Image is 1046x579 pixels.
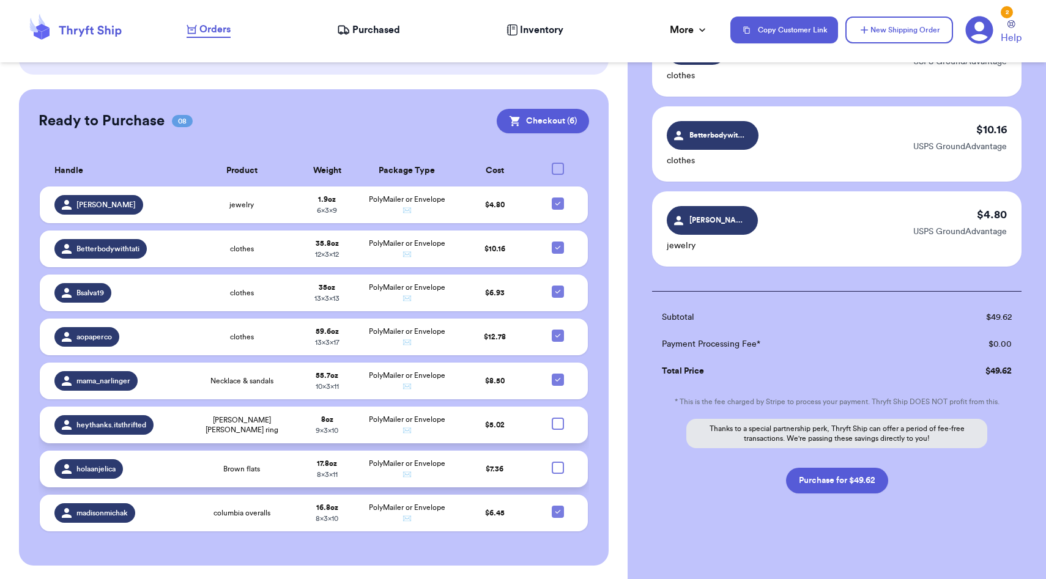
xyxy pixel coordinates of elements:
[485,421,505,429] span: $ 5.02
[76,244,139,254] span: Betterbodywithtati
[316,504,338,511] strong: 16.8 oz
[652,358,918,385] td: Total Price
[485,377,505,385] span: $ 8.50
[76,376,130,386] span: mama_narlinger
[315,339,339,346] span: 13 x 3 x 17
[670,23,708,37] div: More
[317,460,337,467] strong: 17.8 oz
[223,464,260,474] span: Brown flats
[686,419,987,448] p: Thanks to a special partnership perk, Thryft Ship can offer a period of fee-free transactions. We...
[497,109,589,133] button: Checkout (6)
[352,23,400,37] span: Purchased
[188,155,295,186] th: Product
[486,465,503,473] span: $ 7.36
[918,331,1022,358] td: $ 0.00
[667,70,727,82] p: clothes
[314,295,339,302] span: 13 x 3 x 13
[1001,31,1022,45] span: Help
[318,196,336,203] strong: 1.9 oz
[369,240,445,258] span: PolyMailer or Envelope ✉️
[369,284,445,302] span: PolyMailer or Envelope ✉️
[485,201,505,208] span: $ 4.80
[976,121,1007,138] p: $ 10.16
[317,471,338,478] span: 8 x 3 x 11
[786,468,888,493] button: Purchase for $49.62
[230,332,254,342] span: clothes
[485,509,505,517] span: $ 6.45
[337,23,400,37] a: Purchased
[54,164,83,177] span: Handle
[319,284,335,291] strong: 35 oz
[918,358,1022,385] td: $ 49.62
[316,427,338,434] span: 9 x 3 x 10
[667,155,759,167] p: clothes
[76,420,146,430] span: heythanks.itsthrifted
[484,245,505,253] span: $ 10.16
[369,328,445,346] span: PolyMailer or Envelope ✉️
[295,155,359,186] th: Weight
[213,508,270,518] span: columbia overalls
[196,415,287,435] span: [PERSON_NAME] [PERSON_NAME] ring
[230,288,254,298] span: clothes
[369,416,445,434] span: PolyMailer or Envelope ✉️
[667,240,758,252] p: jewelry
[369,460,445,478] span: PolyMailer or Envelope ✉️
[689,215,747,226] span: [PERSON_NAME]
[316,328,339,335] strong: 59.6 oz
[845,17,953,43] button: New Shipping Order
[316,515,338,522] span: 8 x 3 x 10
[484,333,506,341] span: $ 12.78
[369,504,445,522] span: PolyMailer or Envelope ✉️
[76,464,116,474] span: holaanjelica
[913,141,1007,153] p: USPS GroundAdvantage
[315,251,339,258] span: 12 x 3 x 12
[187,22,231,38] a: Orders
[369,372,445,390] span: PolyMailer or Envelope ✉️
[652,304,918,331] td: Subtotal
[918,304,1022,331] td: $ 49.62
[730,17,838,43] button: Copy Customer Link
[76,288,104,298] span: Bsalva19
[965,16,993,44] a: 2
[321,416,333,423] strong: 8 oz
[506,23,563,37] a: Inventory
[39,111,165,131] h2: Ready to Purchase
[1001,20,1022,45] a: Help
[652,331,918,358] td: Payment Processing Fee*
[369,196,445,214] span: PolyMailer or Envelope ✉️
[76,332,112,342] span: aopaperco
[316,240,339,247] strong: 35.8 oz
[230,244,254,254] span: clothes
[317,207,337,214] span: 6 x 3 x 9
[229,200,254,210] span: jewelry
[210,376,273,386] span: Necklace & sandals
[199,22,231,37] span: Orders
[913,226,1007,238] p: USPS GroundAdvantage
[455,155,535,186] th: Cost
[76,200,136,210] span: [PERSON_NAME]
[316,383,339,390] span: 10 x 3 x 11
[1001,6,1013,18] div: 2
[652,397,1022,407] p: * This is the fee charged by Stripe to process your payment. Thryft Ship DOES NOT profit from this.
[485,289,505,297] span: $ 6.93
[359,155,455,186] th: Package Type
[520,23,563,37] span: Inventory
[316,372,338,379] strong: 55.7 oz
[977,206,1007,223] p: $ 4.80
[76,508,128,518] span: madisonmichak
[689,130,747,141] span: Betterbodywithtati
[172,115,193,127] span: 08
